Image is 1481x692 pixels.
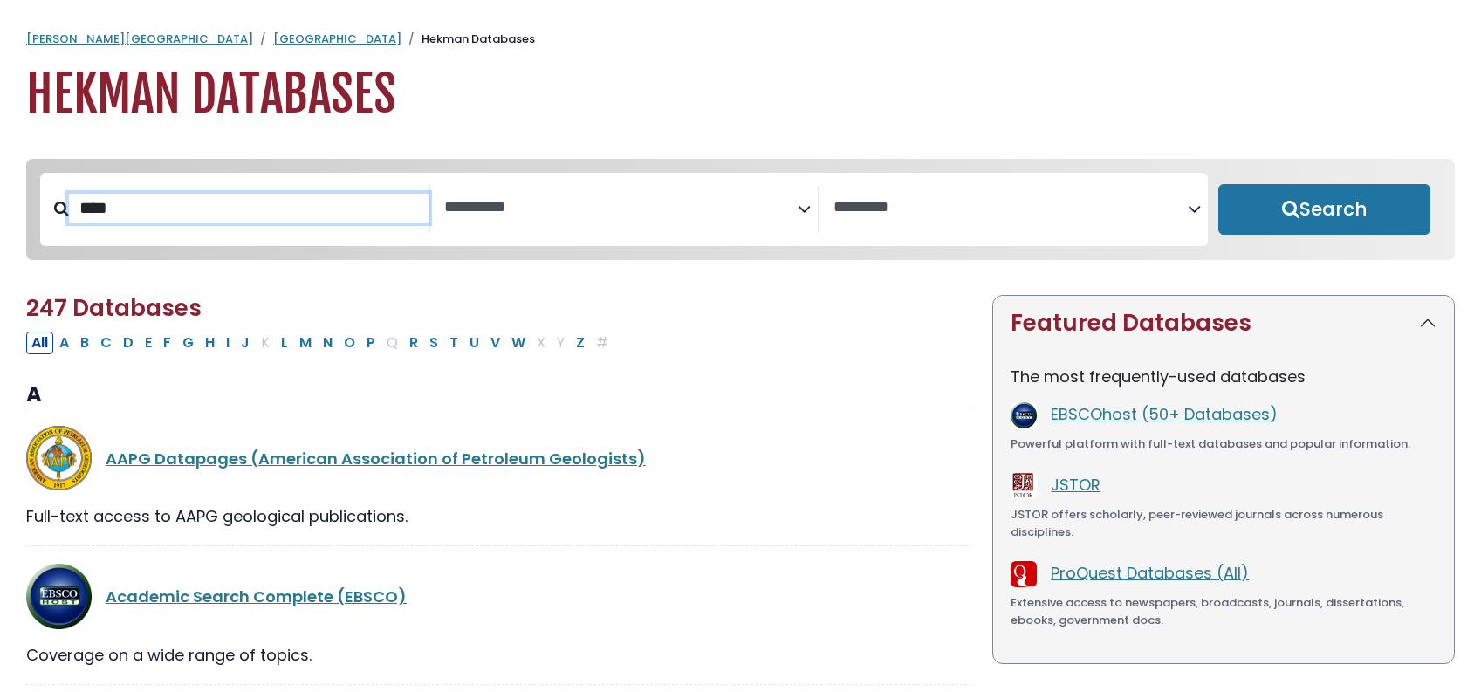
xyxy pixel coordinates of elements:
button: Filter Results A [54,332,74,354]
button: Filter Results J [236,332,255,354]
a: Academic Search Complete (EBSCO) [106,586,407,607]
button: Filter Results W [506,332,531,354]
a: EBSCOhost (50+ Databases) [1051,403,1278,425]
button: Filter Results D [118,332,139,354]
button: Filter Results C [95,332,117,354]
div: Extensive access to newspapers, broadcasts, journals, dissertations, ebooks, government docs. [1011,594,1436,628]
button: Filter Results I [221,332,235,354]
button: Filter Results F [158,332,176,354]
div: Full-text access to AAPG geological publications. [26,504,971,528]
button: Filter Results L [276,332,293,354]
button: Filter Results P [361,332,381,354]
button: Submit for Search Results [1218,184,1431,235]
h3: A [26,382,971,408]
button: Filter Results Z [571,332,590,354]
textarea: Search [444,199,799,217]
a: AAPG Datapages (American Association of Petroleum Geologists) [106,448,646,469]
a: [PERSON_NAME][GEOGRAPHIC_DATA] [26,31,253,47]
li: Hekman Databases [401,31,535,48]
input: Search database by title or keyword [69,194,429,223]
button: Filter Results H [200,332,220,354]
p: The most frequently-used databases [1011,365,1436,388]
div: JSTOR offers scholarly, peer-reviewed journals across numerous disciplines. [1011,506,1436,540]
nav: breadcrumb [26,31,1455,48]
textarea: Search [833,199,1188,217]
h1: Hekman Databases [26,65,1455,124]
button: Filter Results B [75,332,94,354]
button: Filter Results G [177,332,199,354]
button: Filter Results U [464,332,484,354]
button: Filter Results E [140,332,157,354]
button: Featured Databases [993,296,1454,351]
button: Filter Results M [294,332,317,354]
button: Filter Results V [485,332,505,354]
button: Filter Results N [318,332,338,354]
a: [GEOGRAPHIC_DATA] [273,31,401,47]
button: Filter Results O [339,332,360,354]
button: Filter Results T [444,332,463,354]
span: 247 Databases [26,292,202,324]
a: JSTOR [1051,474,1100,496]
div: Alpha-list to filter by first letter of database name [26,331,615,353]
div: Powerful platform with full-text databases and popular information. [1011,435,1436,453]
button: Filter Results S [424,332,443,354]
button: Filter Results R [404,332,423,354]
a: ProQuest Databases (All) [1051,562,1249,584]
button: All [26,332,53,354]
div: Coverage on a wide range of topics. [26,643,971,667]
nav: Search filters [26,159,1455,260]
